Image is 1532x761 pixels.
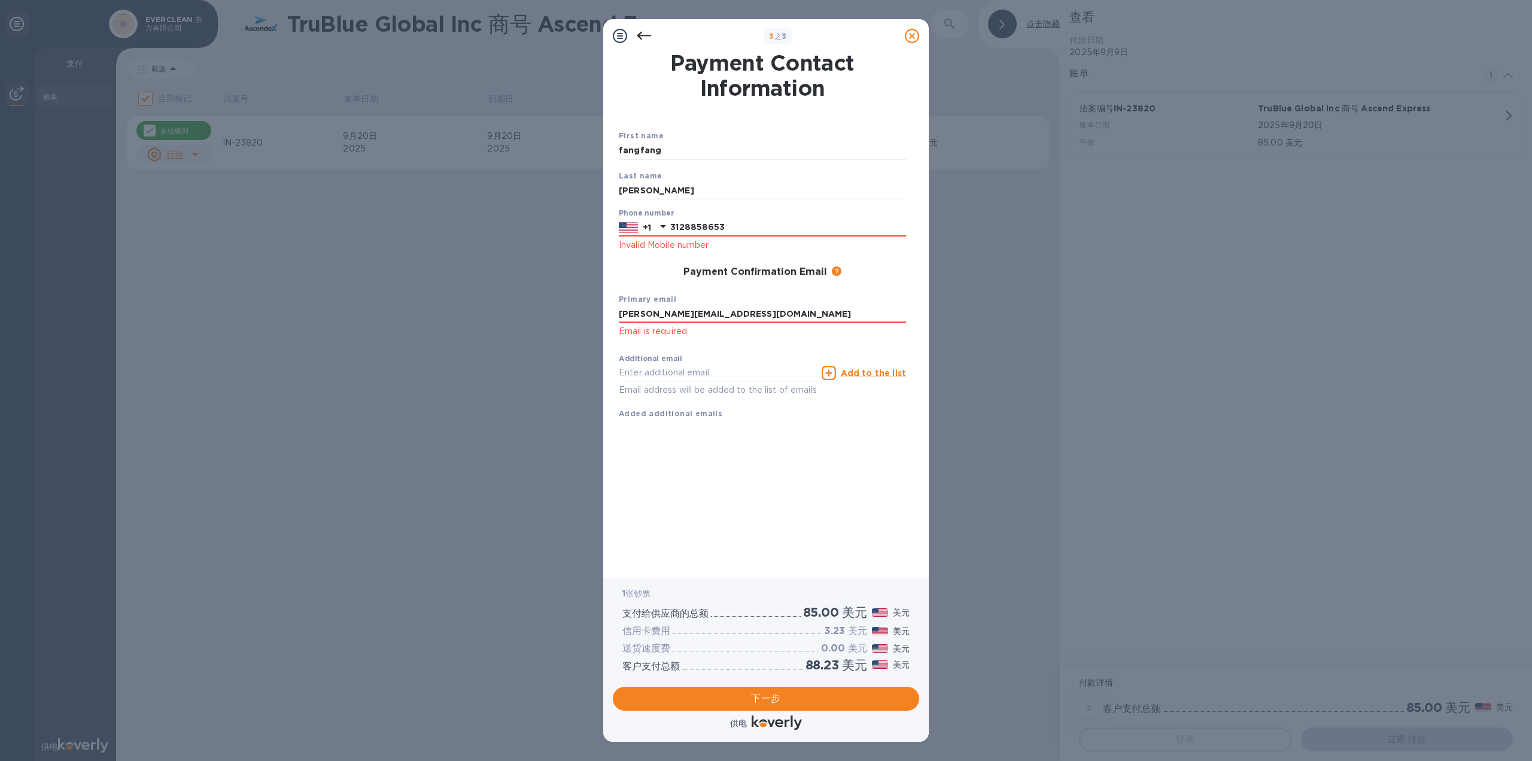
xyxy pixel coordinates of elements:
[803,605,868,620] font: 85.00 美元
[872,644,888,653] img: 美元
[872,660,888,669] img: 美元
[872,608,888,617] img: 美元
[774,32,782,41] font: 之
[619,142,906,160] input: Enter your first name
[825,625,867,636] font: 3.23 美元
[619,181,906,199] input: Enter your last name
[619,238,906,252] p: Invalid Mobile number
[751,693,780,704] font: 下一步
[613,687,919,711] button: 下一步
[769,32,774,41] span: 3
[619,50,906,101] h1: Payment Contact Information
[619,131,664,140] b: First name
[619,325,906,338] p: Email is required
[622,589,651,598] font: 1张钞票
[893,660,910,669] font: 美元
[821,642,867,654] font: 0.00 美元
[752,715,802,730] img: 标识
[619,295,676,304] b: Primary email
[670,219,906,237] input: Enter your phone number
[619,355,682,362] label: Additional email
[619,364,817,382] input: Enter additional email
[619,171,662,180] b: Last name
[619,305,906,323] input: Enter your primary name
[622,625,670,636] font: 信用卡费用
[893,626,910,636] font: 美元
[683,266,827,278] h3: Payment Confirmation Email
[622,660,680,672] font: 客户支付总额
[872,627,888,635] img: 美元
[782,32,786,41] font: 3
[622,642,670,654] font: 送货速度费
[805,657,868,672] font: 88.23 美元
[841,368,906,378] u: Add to the list
[893,644,910,653] font: 美元
[619,409,722,418] b: Added additional emails
[730,718,747,728] font: 供电
[619,221,638,234] img: US
[643,222,651,234] p: +1
[619,210,674,217] label: Phone number
[893,608,910,617] font: 美元
[619,383,817,397] p: Email address will be added to the list of emails
[622,608,709,619] font: 支付给供应商的总额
